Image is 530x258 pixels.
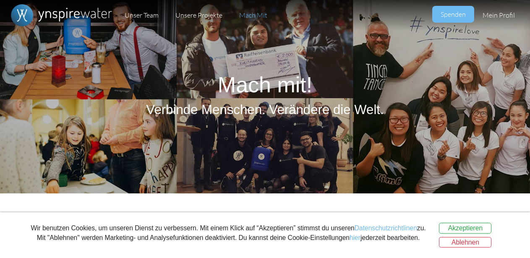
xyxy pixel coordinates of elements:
[439,223,491,234] button: Akzeptieren
[432,6,474,23] a: Spenden
[350,234,360,241] a: hier
[439,237,491,248] button: Ablehnen
[26,223,430,243] div: Wir benutzen Cookies, um unseren Dienst zu verbessern. Mit einem Klick auf “Akzeptieren” stimmst ...
[355,224,417,232] a: Datenschutzrichtlinen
